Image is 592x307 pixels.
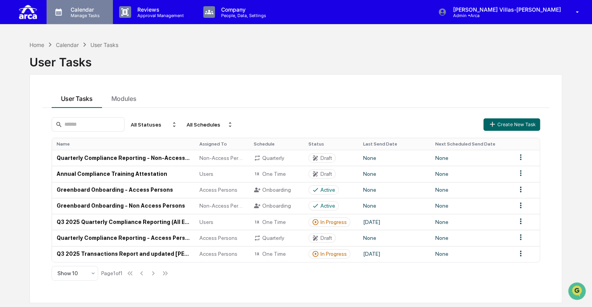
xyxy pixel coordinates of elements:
td: None [431,166,512,182]
span: Preclearance [16,137,50,145]
td: None [431,214,512,230]
div: User Tasks [29,49,562,69]
img: logo [19,3,37,21]
th: Last Send Date [358,138,431,150]
p: Approval Management [131,13,188,18]
div: Onboarding [254,186,299,193]
div: Past conversations [8,86,52,92]
div: Draft [320,171,332,177]
iframe: Open customer support [567,281,588,302]
div: User Tasks [90,42,118,48]
span: Non-Access Persons [199,155,244,161]
div: One Time [254,170,299,177]
th: Name [52,138,195,150]
span: Users [199,171,213,177]
span: Access Persons [199,235,237,241]
span: Non-Access Persons [199,203,244,209]
p: Reviews [131,6,188,13]
span: [PERSON_NAME] [24,105,63,111]
td: Q3 2025 Transactions Report and updated [PERSON_NAME] Confirmation (Access Persons) [52,246,195,262]
a: Powered byPylon [55,171,94,177]
div: One Time [254,250,299,257]
div: Start new chat [35,59,127,67]
img: 8933085812038_c878075ebb4cc5468115_72.jpg [16,59,30,73]
td: None [431,246,512,262]
div: All Schedules [183,118,236,131]
td: None [431,150,512,166]
span: Access Persons [199,251,237,257]
p: Manage Tasks [64,13,104,18]
span: [DATE] [69,105,85,111]
span: Attestations [64,137,96,145]
div: 🖐️ [8,138,14,144]
td: None [358,198,431,214]
td: Quarterly Compliance Reporting - Access Persons [52,230,195,246]
div: Home [29,42,44,48]
div: Draft [320,235,332,241]
span: Access Persons [199,187,237,193]
div: One Time [254,219,299,225]
td: Quarterly Compliance Reporting - Non-Access Persons [52,150,195,166]
th: Status [304,138,358,150]
div: Page 1 of 1 [101,270,123,276]
div: Active [320,203,335,209]
td: Annual Compliance Training Attestation [52,166,195,182]
div: All Statuses [128,118,180,131]
div: In Progress [320,251,347,257]
a: 🗄️Attestations [53,134,99,148]
p: How can we help? [8,16,141,28]
a: 🖐️Preclearance [5,134,53,148]
td: [DATE] [358,214,431,230]
div: Draft [320,155,332,161]
div: Quarterly [254,154,299,161]
p: Admin • Arca [447,13,519,18]
p: [PERSON_NAME] Villas-[PERSON_NAME] [447,6,564,13]
td: Greenboard Onboarding - Access Persons [52,182,195,198]
td: Greenboard Onboarding - Non Access Persons [52,198,195,214]
div: In Progress [320,219,347,225]
img: 1746055101610-c473b297-6a78-478c-a979-82029cc54cd1 [16,106,22,112]
span: Data Lookup [16,152,49,160]
td: None [431,230,512,246]
button: Start new chat [132,61,141,71]
td: None [358,182,431,198]
td: None [358,150,431,166]
img: 1746055101610-c473b297-6a78-478c-a979-82029cc54cd1 [8,59,22,73]
p: Calendar [64,6,104,13]
td: None [431,182,512,198]
span: • [64,105,67,111]
td: Q3 2025 Quarterly Compliance Reporting (All Employees) [52,214,195,230]
td: [DATE] [358,246,431,262]
th: Next Scheduled Send Date [431,138,512,150]
div: Active [320,187,335,193]
img: Jack Rasmussen [8,98,20,110]
button: User Tasks [52,87,102,108]
button: See all [120,84,141,94]
div: Onboarding [254,202,299,209]
div: 🗄️ [56,138,62,144]
td: None [358,166,431,182]
button: Create New Task [483,118,540,131]
th: Assigned To [194,138,249,150]
td: None [431,198,512,214]
td: None [358,230,431,246]
div: We're available if you need us! [35,67,107,73]
p: People, Data, Settings [215,13,270,18]
div: Quarterly [254,234,299,241]
div: Calendar [56,42,79,48]
button: Modules [102,87,146,108]
span: Pylon [77,171,94,177]
div: 🔎 [8,153,14,159]
p: Company [215,6,270,13]
span: Users [199,219,213,225]
th: Schedule [249,138,304,150]
a: 🔎Data Lookup [5,149,52,163]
